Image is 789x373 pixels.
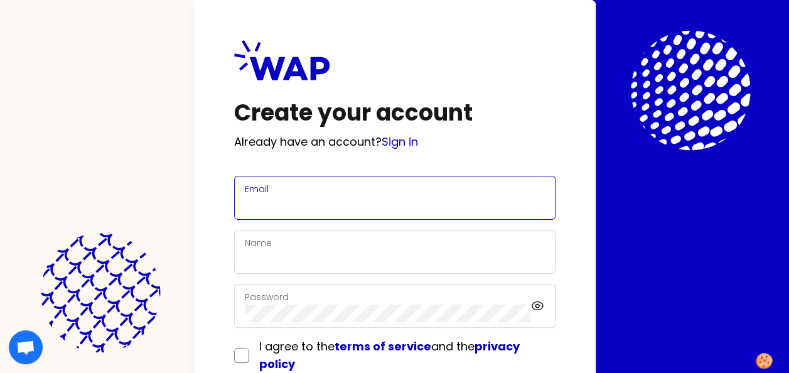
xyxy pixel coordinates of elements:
[382,134,418,149] a: Sign in
[259,338,520,372] a: privacy policy
[234,100,556,126] h1: Create your account
[245,291,289,303] label: Password
[259,338,520,372] span: I agree to the and the
[9,330,43,364] div: Ouvrir le chat
[234,133,556,151] p: Already have an account?
[335,338,431,354] a: terms of service
[245,237,272,249] label: Name
[245,183,269,195] label: Email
